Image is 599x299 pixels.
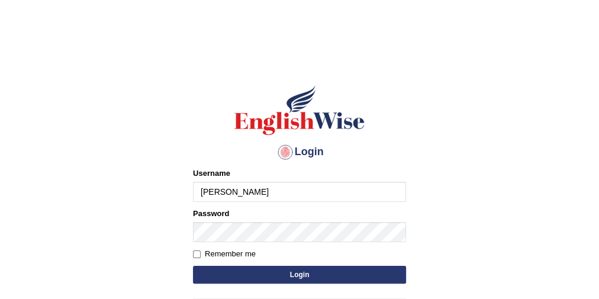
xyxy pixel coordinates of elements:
label: Remember me [193,248,256,260]
label: Username [193,168,230,179]
img: Logo of English Wise sign in for intelligent practice with AI [232,83,367,137]
button: Login [193,266,406,284]
label: Password [193,208,229,219]
h4: Login [193,143,406,162]
input: Remember me [193,250,201,258]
